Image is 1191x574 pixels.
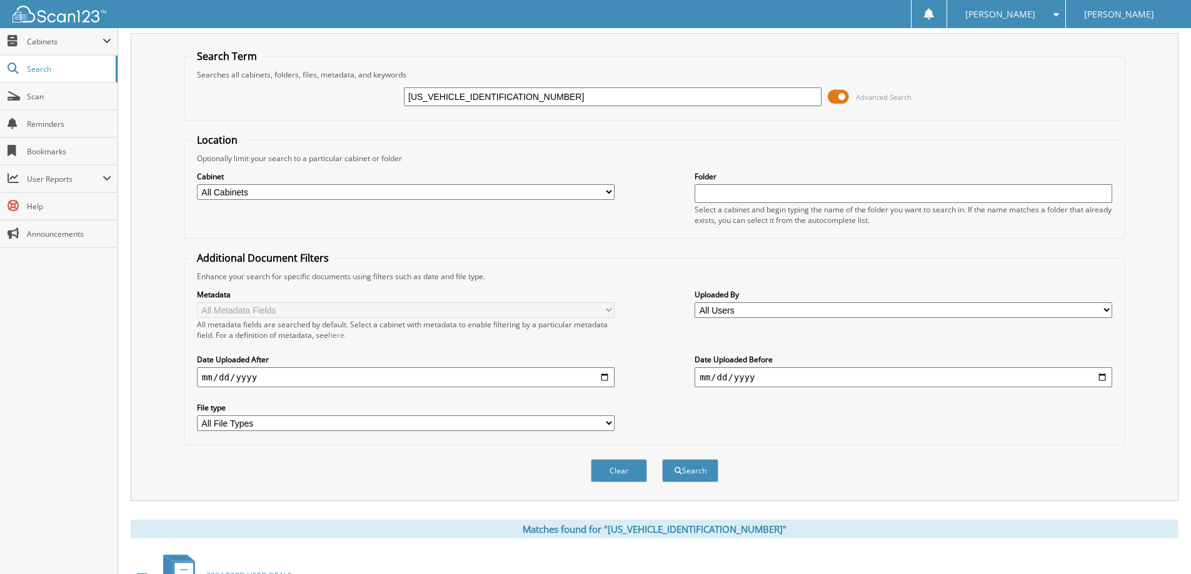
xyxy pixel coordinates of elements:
img: scan123-logo-white.svg [13,6,106,22]
div: Searches all cabinets, folders, files, metadata, and keywords [191,69,1118,80]
span: User Reports [27,174,103,184]
legend: Search Term [191,49,263,63]
label: Date Uploaded After [197,354,615,365]
label: Cabinet [197,171,615,182]
div: Select a cabinet and begin typing the name of the folder you want to search in. If the name match... [695,204,1112,225]
label: Folder [695,171,1112,182]
span: Help [27,201,111,212]
span: Search [27,64,109,74]
span: Announcements [27,229,111,239]
legend: Location [191,133,244,147]
legend: Additional Document Filters [191,251,335,265]
span: Advanced Search [856,92,912,102]
span: Cabinets [27,36,103,47]
button: Search [662,459,718,482]
button: Clear [591,459,647,482]
div: All metadata fields are searched by default. Select a cabinet with metadata to enable filtering b... [197,319,615,340]
input: end [695,367,1112,387]
label: File type [197,402,615,413]
span: [PERSON_NAME] [965,11,1035,18]
span: Reminders [27,119,111,129]
input: start [197,367,615,387]
iframe: Chat Widget [1128,514,1191,574]
span: Bookmarks [27,146,111,157]
label: Metadata [197,289,615,300]
div: Enhance your search for specific documents using filters such as date and file type. [191,271,1118,282]
span: Scan [27,91,111,102]
span: [PERSON_NAME] [1084,11,1154,18]
div: Matches found for "[US_VEHICLE_IDENTIFICATION_NUMBER]" [131,520,1178,538]
a: here [328,330,344,340]
div: Optionally limit your search to a particular cabinet or folder [191,153,1118,164]
label: Uploaded By [695,289,1112,300]
label: Date Uploaded Before [695,354,1112,365]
